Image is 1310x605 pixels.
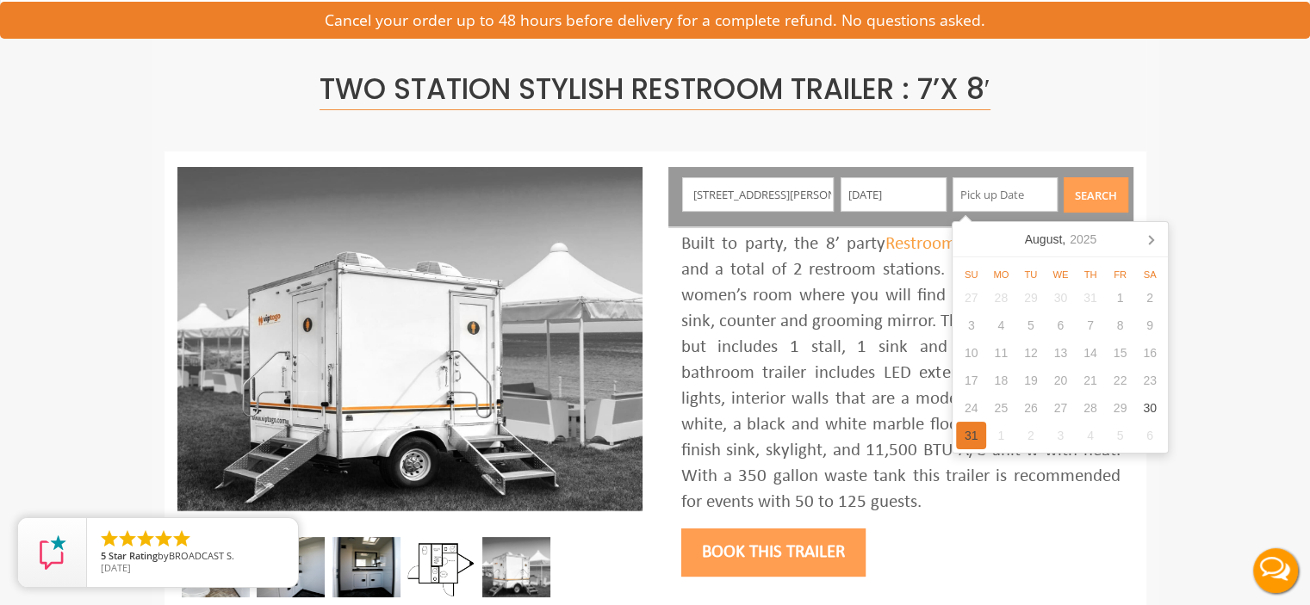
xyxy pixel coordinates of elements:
[1135,367,1165,394] div: 23
[1135,394,1165,422] div: 30
[1046,367,1076,394] div: 20
[177,167,643,511] img: A mini restroom trailer with two separate stations and separate doors for males and females
[1105,422,1135,449] div: 5
[1135,422,1165,449] div: 6
[1135,312,1165,339] div: 9
[482,537,550,597] img: A mini restroom trailer with two separate stations and separate doors for males and females
[1016,268,1046,281] div: Tu
[1046,312,1076,339] div: 6
[1016,367,1046,394] div: 19
[153,528,174,549] li: 
[956,394,986,422] div: 24
[986,268,1016,281] div: Mo
[956,367,986,394] div: 17
[101,551,284,563] span: by
[956,339,986,367] div: 10
[101,561,131,574] span: [DATE]
[1105,394,1135,422] div: 29
[1105,312,1135,339] div: 8
[1135,284,1165,312] div: 2
[841,177,947,212] input: Delivery Date
[1105,284,1135,312] div: 1
[99,528,120,549] li: 
[1135,268,1165,281] div: Sa
[320,69,990,110] span: Two Station Stylish Restroom Trailer : 7’x 8′
[117,528,138,549] li: 
[332,537,400,597] img: DSC_0004_email
[1105,268,1135,281] div: Fr
[1046,394,1076,422] div: 27
[1016,339,1046,367] div: 12
[171,528,192,549] li: 
[1105,339,1135,367] div: 15
[1016,422,1046,449] div: 2
[1016,312,1046,339] div: 5
[1016,284,1046,312] div: 29
[1046,284,1076,312] div: 30
[1064,177,1128,213] button: Search
[1076,394,1106,422] div: 28
[1046,339,1076,367] div: 13
[953,177,1059,212] input: Pick up Date
[1076,284,1106,312] div: 31
[986,339,1016,367] div: 11
[1135,339,1165,367] div: 16
[681,232,1121,515] div: Built to party, the 8’ party offers 2 rooms and a total of 2 restroom stations. One door leads to...
[135,528,156,549] li: 
[1070,231,1096,248] i: 2025
[1076,339,1106,367] div: 14
[1076,312,1106,339] div: 7
[986,367,1016,394] div: 18
[407,537,475,597] img: Floor Plan of 2 station Mini restroom with sink and toilet
[1018,225,1104,253] div: August,
[986,422,1016,449] div: 1
[956,422,986,449] div: 31
[169,549,234,562] span: BROADCAST S.
[101,549,106,562] span: 5
[1016,394,1046,422] div: 26
[682,177,834,212] input: Enter your Address
[986,394,1016,422] div: 25
[1105,367,1135,394] div: 22
[1046,268,1076,281] div: We
[885,235,1009,253] a: Restroom Trailer
[986,312,1016,339] div: 4
[956,284,986,312] div: 27
[956,312,986,339] div: 3
[1241,536,1310,605] button: Live Chat
[1046,422,1076,449] div: 3
[109,549,158,562] span: Star Rating
[35,535,70,570] img: Review Rating
[681,528,866,577] button: Book this trailer
[1076,422,1106,449] div: 4
[956,268,986,281] div: Su
[986,284,1016,312] div: 28
[1076,268,1106,281] div: Th
[1076,367,1106,394] div: 21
